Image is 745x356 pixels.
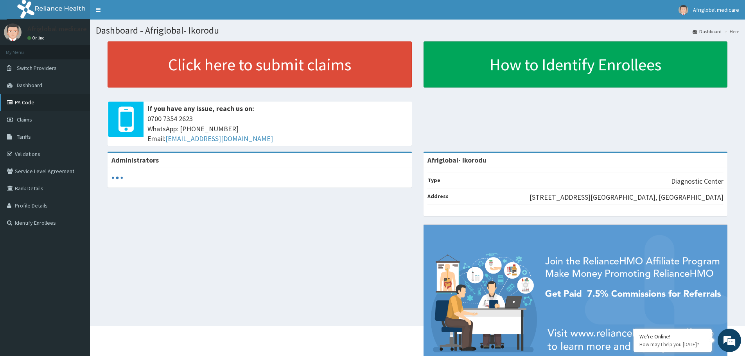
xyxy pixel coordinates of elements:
span: Tariffs [17,133,31,140]
b: Administrators [111,156,159,165]
div: We're Online! [639,333,706,340]
a: [EMAIL_ADDRESS][DOMAIN_NAME] [165,134,273,143]
p: Diagnostic Center [671,176,723,186]
span: Switch Providers [17,64,57,72]
span: Claims [17,116,32,123]
h1: Dashboard - Afriglobal- Ikorodu [96,25,739,36]
b: If you have any issue, reach us on: [147,104,254,113]
span: 0700 7354 2623 WhatsApp: [PHONE_NUMBER] Email: [147,114,408,144]
svg: audio-loading [111,172,123,184]
a: How to Identify Enrollees [424,41,728,88]
p: [STREET_ADDRESS][GEOGRAPHIC_DATA], [GEOGRAPHIC_DATA] [530,192,723,202]
img: User Image [4,23,22,41]
span: Dashboard [17,82,42,89]
b: Address [427,193,449,200]
p: Afriglobal medicare [27,25,87,32]
img: User Image [679,5,688,15]
p: How may I help you today? [639,341,706,348]
b: Type [427,177,440,184]
strong: Afriglobal- Ikorodu [427,156,486,165]
span: Afriglobal medicare [693,6,739,13]
a: Click here to submit claims [108,41,412,88]
li: Here [722,28,739,35]
a: Dashboard [693,28,722,35]
a: Online [27,35,46,41]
